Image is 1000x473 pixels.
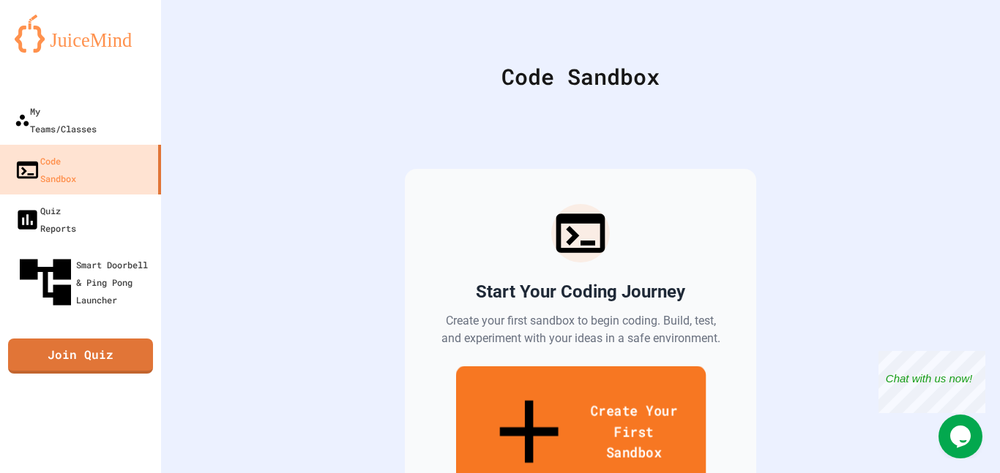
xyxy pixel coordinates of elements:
div: Smart Doorbell & Ping Pong Launcher [15,251,155,313]
iframe: chat widget [878,351,985,413]
p: Create your first sandbox to begin coding. Build, test, and experiment with your ideas in a safe ... [440,312,721,347]
div: Code Sandbox [15,152,76,187]
div: Quiz Reports [15,202,76,237]
div: My Teams/Classes [15,102,97,137]
a: Join Quiz [8,338,153,374]
iframe: chat widget [939,415,985,458]
div: Code Sandbox [198,60,963,93]
img: logo-orange.svg [15,15,146,53]
h2: Start Your Coding Journey [476,280,685,303]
